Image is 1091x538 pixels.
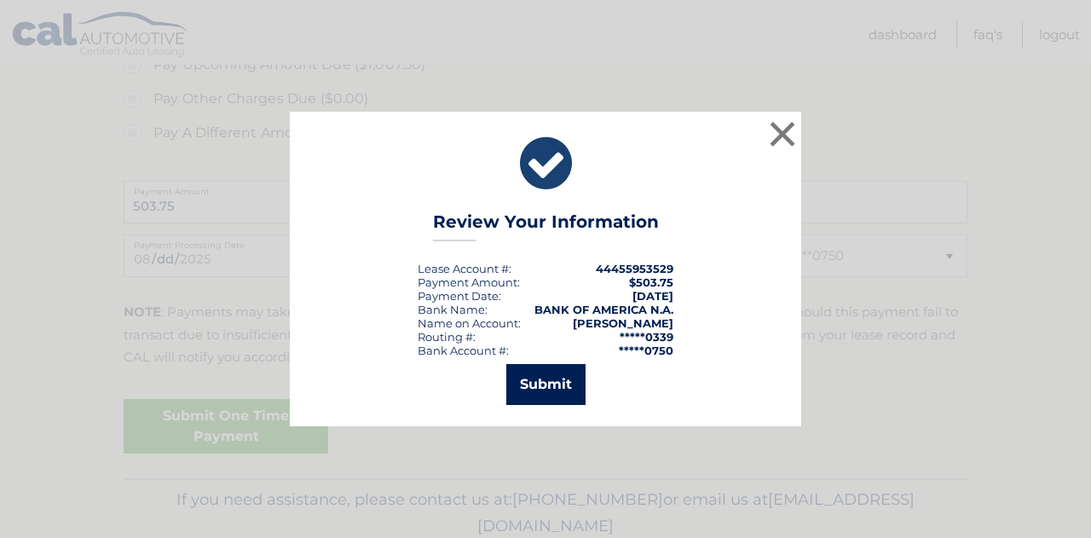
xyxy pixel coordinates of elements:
strong: 44455953529 [596,262,673,275]
div: : [418,289,501,303]
span: $503.75 [629,275,673,289]
div: Name on Account: [418,316,521,330]
button: Submit [506,364,586,405]
h3: Review Your Information [433,211,659,241]
strong: BANK OF AMERICA N.A. [534,303,673,316]
div: Payment Amount: [418,275,520,289]
div: Routing #: [418,330,476,344]
span: [DATE] [632,289,673,303]
div: Bank Account #: [418,344,509,357]
div: Bank Name: [418,303,488,316]
button: × [765,117,799,151]
strong: [PERSON_NAME] [573,316,673,330]
div: Lease Account #: [418,262,511,275]
span: Payment Date [418,289,499,303]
